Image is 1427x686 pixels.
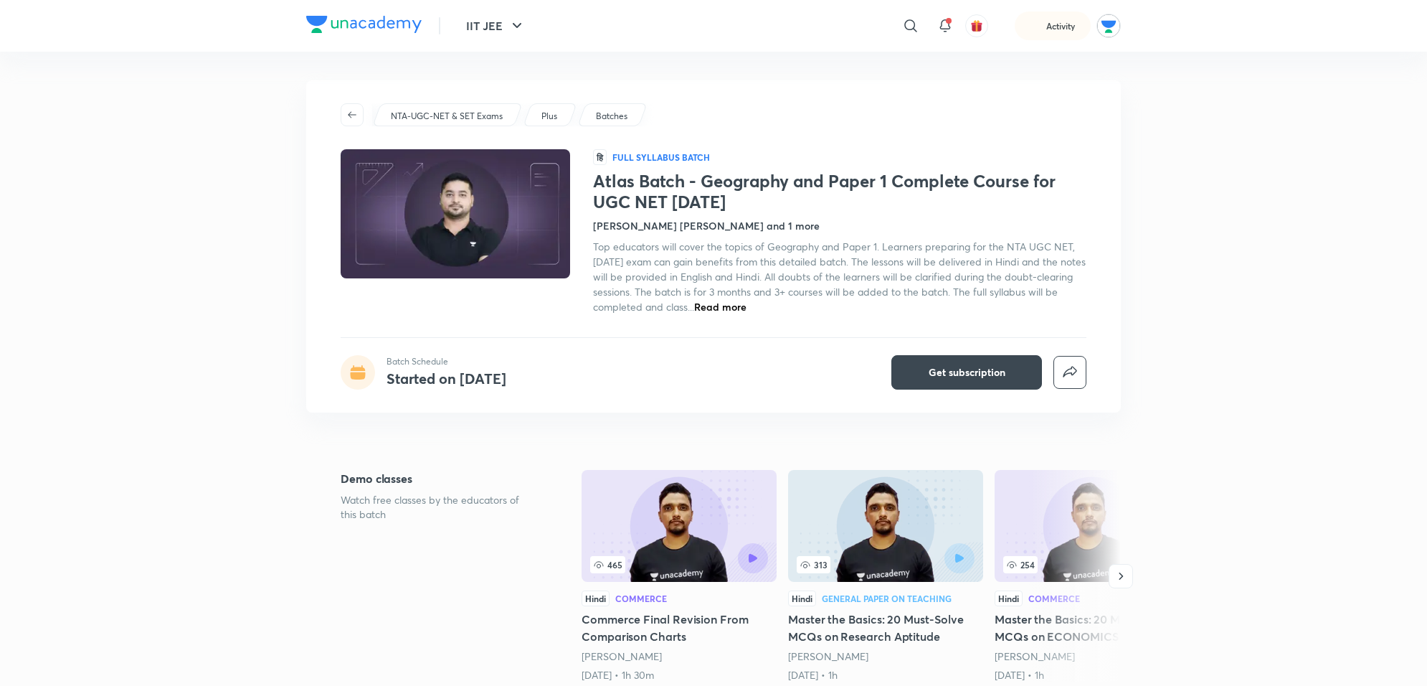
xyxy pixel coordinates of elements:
[1096,14,1121,38] img: Unacademy Jodhpur
[341,493,536,522] p: Watch free classes by the educators of this batch
[612,151,710,163] p: Full Syllabus Batch
[338,148,572,280] img: Thumbnail
[788,470,983,682] a: 313HindiGeneral Paper on TeachingMaster the Basics: 20 Must-Solve MCQs on Research Aptitude[PERSO...
[1029,17,1042,34] img: activity
[965,14,988,37] button: avatar
[788,668,983,682] div: 1st Aug • 1h
[596,110,627,123] p: Batches
[995,649,1075,663] a: [PERSON_NAME]
[788,649,983,664] div: Naveen Sakh
[593,218,820,233] h4: [PERSON_NAME] [PERSON_NAME] and 1 more
[995,470,1190,682] a: Master the Basics: 20 Must-Solve MCQs on ECONOMICS
[582,649,777,664] div: Naveen Sakh
[306,16,422,37] a: Company Logo
[541,110,557,123] p: Plus
[582,611,777,645] h5: Commerce Final Revision From Comparison Charts
[995,668,1190,682] div: 3rd Aug • 1h
[797,556,830,573] span: 313
[582,668,777,682] div: 26th Jun • 1h 30m
[341,470,536,487] h5: Demo classes
[694,300,746,314] span: Read more
[929,365,1005,380] span: Get subscription
[995,649,1190,664] div: Naveen Sakh
[593,240,1086,314] span: Top educators will cover the topics of Geography and Paper 1. Learners preparing for the NTA UGC ...
[891,355,1042,390] button: Get subscription
[539,110,560,123] a: Plus
[582,591,610,606] div: Hindi
[391,110,503,123] p: NTA-UGC-NET & SET Exams
[389,110,506,123] a: NTA-UGC-NET & SET Exams
[788,470,983,682] a: Master the Basics: 20 Must-Solve MCQs on Research Aptitude
[995,611,1190,645] h5: Master the Basics: 20 Must-Solve MCQs on ECONOMICS
[387,355,506,368] p: Batch Schedule
[822,594,952,603] div: General Paper on Teaching
[1003,556,1038,573] span: 254
[590,556,625,573] span: 465
[788,591,816,606] div: Hindi
[458,11,534,40] button: IIT JEE
[582,470,777,682] a: Commerce Final Revision From Comparison Charts
[582,470,777,682] a: 465HindiCommerceCommerce Final Revision From Comparison Charts[PERSON_NAME][DATE] • 1h 30m
[594,110,630,123] a: Batches
[582,649,662,663] a: [PERSON_NAME]
[970,19,983,32] img: avatar
[387,369,506,388] h4: Started on [DATE]
[995,591,1023,606] div: Hindi
[306,16,422,33] img: Company Logo
[995,470,1190,682] a: 254HindiCommerceMaster the Basics: 20 Must-Solve MCQs on ECONOMICS[PERSON_NAME][DATE] • 1h
[788,611,983,645] h5: Master the Basics: 20 Must-Solve MCQs on Research Aptitude
[615,594,667,603] div: Commerce
[788,649,868,663] a: [PERSON_NAME]
[1028,594,1080,603] div: Commerce
[593,171,1086,212] h1: Atlas Batch - Geography and Paper 1 Complete Course for UGC NET [DATE]
[593,149,607,165] span: हि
